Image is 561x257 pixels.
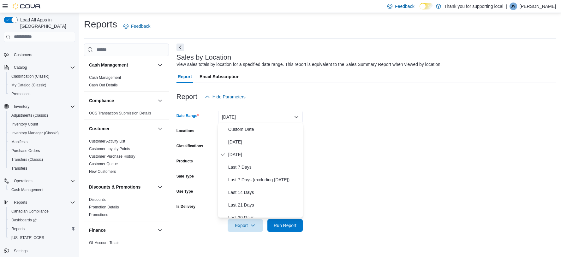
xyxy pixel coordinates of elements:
[9,129,75,137] span: Inventory Manager (Classic)
[9,156,75,163] span: Transfers (Classic)
[1,246,78,255] button: Settings
[9,216,75,224] span: Dashboards
[89,169,116,174] a: New Customers
[6,90,78,98] button: Promotions
[9,90,33,98] a: Promotions
[11,91,31,96] span: Promotions
[84,137,169,178] div: Customer
[9,90,75,98] span: Promotions
[9,186,75,194] span: Cash Management
[228,176,300,184] span: Last 7 Days (excluding [DATE])
[156,226,164,234] button: Finance
[156,61,164,69] button: Cash Management
[9,112,51,119] a: Adjustments (Classic)
[11,64,75,71] span: Catalog
[176,189,193,194] label: Use Type
[11,187,43,192] span: Cash Management
[156,125,164,132] button: Customer
[84,109,169,120] div: Compliance
[218,111,303,123] button: [DATE]
[6,155,78,164] button: Transfers (Classic)
[9,165,75,172] span: Transfers
[6,137,78,146] button: Manifests
[395,3,414,9] span: Feedback
[11,247,75,254] span: Settings
[9,138,75,146] span: Manifests
[9,234,75,242] span: Washington CCRS
[89,162,118,166] a: Customer Queue
[9,216,39,224] a: Dashboards
[121,20,153,32] a: Feedback
[9,138,30,146] a: Manifests
[176,174,194,179] label: Sale Type
[11,166,27,171] span: Transfers
[89,83,118,87] a: Cash Out Details
[11,199,75,206] span: Reports
[9,207,51,215] a: Canadian Compliance
[176,61,442,68] div: View sales totals by location for a specified date range. This report is equivalent to the Sales ...
[9,120,41,128] a: Inventory Count
[176,113,199,118] label: Date Range
[9,156,45,163] a: Transfers (Classic)
[11,51,75,59] span: Customers
[11,218,37,223] span: Dashboards
[89,241,119,245] a: GL Account Totals
[176,54,231,61] h3: Sales by Location
[6,72,78,81] button: Classification (Classic)
[14,52,32,57] span: Customers
[6,111,78,120] button: Adjustments (Classic)
[228,189,300,196] span: Last 14 Days
[89,126,155,132] button: Customer
[1,102,78,111] button: Inventory
[420,3,433,9] input: Dark Mode
[11,226,25,231] span: Reports
[11,103,75,110] span: Inventory
[13,3,41,9] img: Cova
[228,219,263,232] button: Export
[84,239,169,257] div: Finance
[176,159,193,164] label: Products
[84,196,169,221] div: Discounts & Promotions
[511,3,516,10] span: JV
[1,177,78,185] button: Operations
[178,70,192,83] span: Report
[6,185,78,194] button: Cash Management
[274,222,296,229] span: Run Report
[6,225,78,233] button: Reports
[89,111,151,115] a: OCS Transaction Submission Details
[9,73,75,80] span: Classification (Classic)
[89,62,155,68] button: Cash Management
[11,199,30,206] button: Reports
[89,248,116,253] a: GL Transactions
[18,17,75,29] span: Load All Apps in [GEOGRAPHIC_DATA]
[89,213,108,217] a: Promotions
[89,227,155,233] button: Finance
[156,97,164,104] button: Compliance
[9,129,61,137] a: Inventory Manager (Classic)
[89,184,155,190] button: Discounts & Promotions
[1,198,78,207] button: Reports
[420,9,420,10] span: Dark Mode
[11,64,29,71] button: Catalog
[131,23,150,29] span: Feedback
[6,120,78,129] button: Inventory Count
[6,164,78,173] button: Transfers
[11,209,49,214] span: Canadian Compliance
[14,248,27,254] span: Settings
[89,184,140,190] h3: Discounts & Promotions
[9,165,30,172] a: Transfers
[14,178,33,184] span: Operations
[89,197,106,202] a: Discounts
[218,123,303,218] div: Select listbox
[200,70,240,83] span: Email Subscription
[228,151,300,158] span: [DATE]
[156,183,164,191] button: Discounts & Promotions
[510,3,517,10] div: Joshua Vera
[9,120,75,128] span: Inventory Count
[84,18,117,31] h1: Reports
[6,207,78,216] button: Canadian Compliance
[84,74,169,91] div: Cash Management
[444,3,504,10] p: Thank you for supporting local
[11,51,35,59] a: Customers
[520,3,556,10] p: [PERSON_NAME]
